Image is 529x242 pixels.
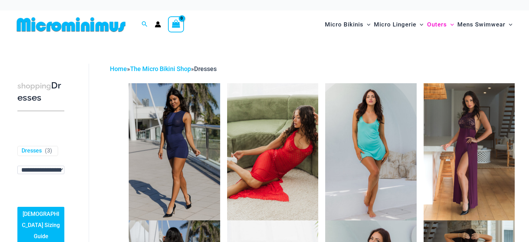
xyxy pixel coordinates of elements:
span: Menu Toggle [363,16,370,33]
a: Search icon link [142,20,148,29]
img: Desire Me Navy 5192 Dress 11 [129,83,220,220]
span: Outers [427,16,447,33]
img: Sometimes Red 587 Dress 10 [227,83,318,220]
img: MM SHOP LOGO FLAT [14,17,128,32]
a: The Micro Bikini Shop [130,65,191,72]
span: Micro Lingerie [374,16,416,33]
a: View Shopping Cart, empty [168,16,184,32]
img: Impulse Berry 596 Dress 02 [424,83,515,220]
span: » » [110,65,217,72]
span: Menu Toggle [505,16,512,33]
span: Menu Toggle [447,16,454,33]
a: Micro LingerieMenu ToggleMenu Toggle [372,14,425,35]
a: Account icon link [155,21,161,28]
select: wpc-taxonomy-pa_fabric-type-746009 [17,166,64,174]
span: 3 [47,147,50,154]
span: Menu Toggle [416,16,423,33]
a: OutersMenu ToggleMenu Toggle [425,14,456,35]
h3: Dresses [17,80,64,104]
span: Mens Swimwear [457,16,505,33]
span: Micro Bikinis [325,16,363,33]
a: Mens SwimwearMenu ToggleMenu Toggle [456,14,514,35]
span: ( ) [45,147,52,155]
a: Home [110,65,127,72]
a: Micro BikinisMenu ToggleMenu Toggle [323,14,372,35]
a: Dresses [22,147,42,155]
span: Dresses [194,65,217,72]
img: Bahama Breeze Mint 5867 Dress 01 [325,83,416,220]
span: shopping [17,81,51,90]
nav: Site Navigation [322,13,515,36]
